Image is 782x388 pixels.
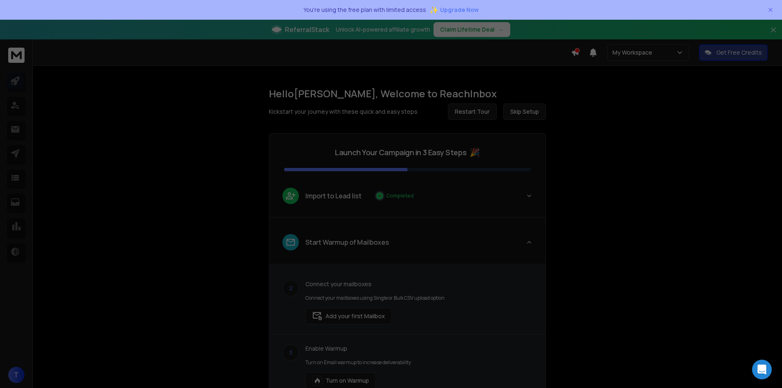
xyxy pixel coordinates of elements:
p: You're using the free plan with limited access [303,6,426,14]
img: lead [285,237,296,248]
button: ✨Upgrade Now [429,2,479,18]
button: Add your first Mailbox [305,308,392,324]
h1: Hello [PERSON_NAME] , Welcome to ReachInbox [269,87,546,100]
p: My Workspace [612,48,656,57]
p: Kickstart your journey with these quick and easy steps [269,108,417,116]
p: Unlock AI-powered affiliate growth [336,25,430,34]
p: Turn on Email warmup to increase deliverability [305,359,411,366]
p: Get Free Credits [716,48,762,57]
div: 2 [282,280,299,296]
span: ReferralStack [285,25,329,34]
button: T [8,367,25,383]
button: Claim Lifetime Deal→ [433,22,510,37]
button: Skip Setup [503,103,546,120]
p: Import to Lead list [305,191,362,201]
p: Enable Warmup [305,344,411,353]
span: → [498,25,504,34]
p: Completed [386,193,414,199]
span: Skip Setup [510,108,539,116]
div: Open Intercom Messenger [752,360,772,379]
button: Close banner [768,25,779,44]
span: 🎉 [470,147,480,158]
p: Start Warmup of Mailboxes [305,237,389,247]
p: Launch Your Campaign in 3 Easy Steps [335,147,466,158]
button: Restart Tour [448,103,497,120]
div: 3 [282,344,299,361]
p: Connect your mailboxes using Single or Bulk CSV upload option [305,295,445,301]
p: Connect your mailboxes [305,280,445,288]
span: ✨ [429,4,438,16]
button: Get Free Credits [699,44,768,61]
button: leadStart Warmup of Mailboxes [269,227,546,264]
span: Upgrade Now [440,6,479,14]
img: lead [285,191,296,201]
button: leadImport to Lead listCompleted [269,181,546,217]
